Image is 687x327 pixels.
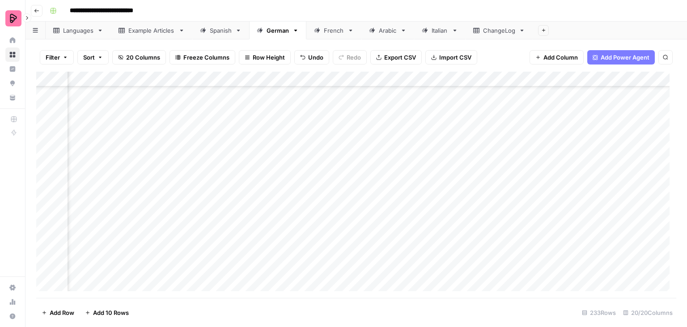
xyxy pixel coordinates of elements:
button: Redo [333,50,367,65]
span: Import CSV [439,53,471,62]
span: Sort [83,53,95,62]
a: Italian [414,22,466,39]
button: Add Power Agent [587,50,655,65]
button: Freeze Columns [170,50,235,65]
a: Browse [5,47,20,62]
button: Undo [294,50,329,65]
a: Example Articles [111,22,192,39]
a: Usage [5,295,20,309]
a: Insights [5,62,20,76]
div: German [267,26,289,35]
a: Spanish [192,22,249,39]
span: Freeze Columns [183,53,229,62]
button: Export CSV [370,50,422,65]
img: Preply Logo [5,10,21,26]
span: Add 10 Rows [93,308,129,317]
span: Add Power Agent [601,53,649,62]
div: 233 Rows [578,305,619,320]
button: Help + Support [5,309,20,323]
a: Home [5,33,20,47]
span: Filter [46,53,60,62]
a: Languages [46,22,111,39]
a: French [306,22,361,39]
a: Opportunities [5,76,20,90]
button: Import CSV [425,50,477,65]
a: Your Data [5,90,20,105]
div: Italian [432,26,448,35]
a: Arabic [361,22,414,39]
button: 20 Columns [112,50,166,65]
span: 20 Columns [126,53,160,62]
div: French [324,26,344,35]
span: Add Row [50,308,74,317]
div: Arabic [379,26,397,35]
button: Row Height [239,50,291,65]
button: Workspace: Preply [5,7,20,30]
span: Add Column [543,53,578,62]
div: Example Articles [128,26,175,35]
a: German [249,22,306,39]
button: Filter [40,50,74,65]
div: Languages [63,26,93,35]
a: ChangeLog [466,22,533,39]
button: Add 10 Rows [80,305,134,320]
span: Row Height [253,53,285,62]
span: Redo [347,53,361,62]
a: Settings [5,280,20,295]
div: 20/20 Columns [619,305,676,320]
button: Add Row [36,305,80,320]
span: Undo [308,53,323,62]
div: ChangeLog [483,26,515,35]
button: Add Column [530,50,584,65]
button: Sort [77,50,109,65]
span: Export CSV [384,53,416,62]
div: Spanish [210,26,232,35]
